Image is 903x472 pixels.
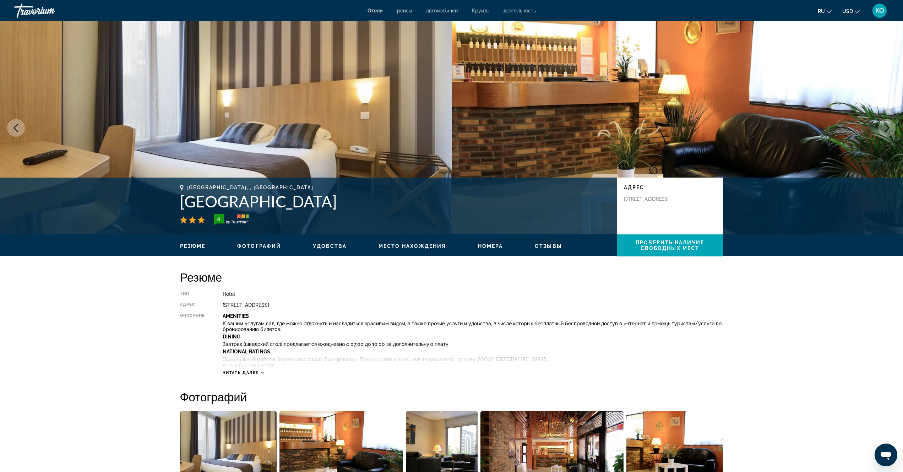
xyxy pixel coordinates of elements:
h2: Резюме [180,270,723,284]
button: Удобства [313,243,347,249]
span: USD [842,9,853,14]
iframe: Schaltfläche zum Öffnen des Messaging-Fensters [875,444,897,466]
div: Описание [180,313,205,367]
p: [STREET_ADDRESS] [624,196,681,202]
a: Круизы [472,8,489,13]
span: ru [818,9,825,14]
button: Место нахождения [379,243,446,249]
button: Номера [478,243,503,249]
h1: [GEOGRAPHIC_DATA] [180,192,610,211]
button: Читать далее [223,370,265,375]
button: Фотографий [237,243,281,249]
button: Отзывы [535,243,562,249]
a: Travorium [14,1,85,20]
button: Next image [878,119,896,137]
a: деятельность [504,8,536,13]
div: Hotel [223,291,723,297]
button: User Menu [870,3,889,18]
a: Отели [368,8,383,13]
p: адрес [624,185,716,190]
button: Change currency [842,6,860,16]
p: Завтрак (шведский стол) предлагается ежедневно с 07:00 до 10:00 за дополнительную плату. [223,341,723,347]
div: адрес [180,302,205,308]
h2: Фотографий [180,390,723,404]
div: [STREET_ADDRESS] [223,302,723,308]
button: Previous image [7,119,25,137]
span: KO [875,7,884,14]
button: Проверить наличие свободных мест [617,234,723,256]
a: рейсы [397,8,412,13]
span: [GEOGRAPHIC_DATA], , [GEOGRAPHIC_DATA] [187,185,314,190]
button: Change language [818,6,832,16]
div: 4 [212,215,226,223]
button: Резюме [180,243,206,249]
p: К вашим услугам сад, где можно отдохнуть и насладиться красивым видом, а также прочие услуги и уд... [223,321,723,332]
b: Dining [223,334,240,340]
b: Amenities [223,313,249,319]
span: Проверить наличие свободных мест [636,240,704,251]
b: National Ratings [223,349,270,354]
span: Читать далее [223,370,259,375]
div: Тип [180,291,205,297]
a: автомобилей [426,8,458,13]
img: trustyou-badge-hor.svg [214,214,249,226]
